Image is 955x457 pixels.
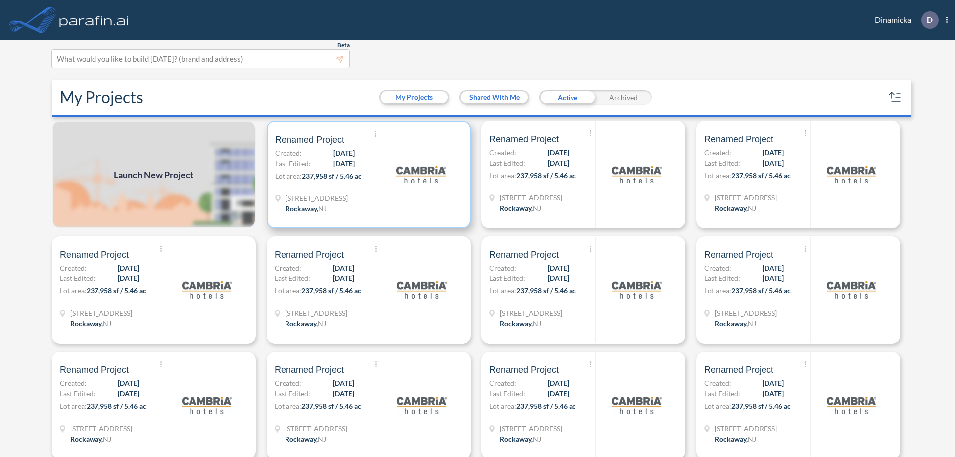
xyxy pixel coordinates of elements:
[548,378,569,388] span: [DATE]
[103,435,111,443] span: NJ
[715,318,756,329] div: Rockaway, NJ
[301,402,361,410] span: 237,958 sf / 5.46 ac
[748,204,756,212] span: NJ
[333,273,354,283] span: [DATE]
[333,388,354,399] span: [DATE]
[612,265,662,315] img: logo
[60,364,129,376] span: Renamed Project
[302,172,362,180] span: 237,958 sf / 5.46 ac
[731,286,791,295] span: 237,958 sf / 5.46 ac
[704,147,731,158] span: Created:
[731,402,791,410] span: 237,958 sf / 5.46 ac
[285,319,318,328] span: Rockaway ,
[333,158,355,169] span: [DATE]
[285,435,318,443] span: Rockaway ,
[763,378,784,388] span: [DATE]
[396,150,446,199] img: logo
[548,388,569,399] span: [DATE]
[489,249,559,261] span: Renamed Project
[539,90,595,105] div: Active
[70,308,132,318] span: 321 Mt Hope Ave
[275,172,302,180] span: Lot area:
[70,435,103,443] span: Rockaway ,
[704,273,740,283] span: Last Edited:
[715,203,756,213] div: Rockaway, NJ
[333,148,355,158] span: [DATE]
[500,319,533,328] span: Rockaway ,
[489,133,559,145] span: Renamed Project
[927,15,933,24] p: D
[397,265,447,315] img: logo
[87,286,146,295] span: 237,958 sf / 5.46 ac
[381,91,448,103] button: My Projects
[275,134,344,146] span: Renamed Project
[286,193,348,203] span: 321 Mt Hope Ave
[704,133,773,145] span: Renamed Project
[70,319,103,328] span: Rockaway ,
[612,380,662,430] img: logo
[827,150,876,199] img: logo
[715,435,748,443] span: Rockaway ,
[397,380,447,430] img: logo
[60,388,95,399] span: Last Edited:
[489,273,525,283] span: Last Edited:
[827,380,876,430] img: logo
[285,318,326,329] div: Rockaway, NJ
[60,402,87,410] span: Lot area:
[118,263,139,273] span: [DATE]
[52,121,256,228] a: Launch New Project
[489,378,516,388] span: Created:
[763,263,784,273] span: [DATE]
[704,286,731,295] span: Lot area:
[52,121,256,228] img: add
[533,204,541,212] span: NJ
[500,423,562,434] span: 321 Mt Hope Ave
[60,378,87,388] span: Created:
[500,435,533,443] span: Rockaway ,
[118,378,139,388] span: [DATE]
[860,11,948,29] div: Dinamicka
[595,90,652,105] div: Archived
[489,171,516,180] span: Lot area:
[715,434,756,444] div: Rockaway, NJ
[333,378,354,388] span: [DATE]
[489,263,516,273] span: Created:
[87,402,146,410] span: 237,958 sf / 5.46 ac
[704,171,731,180] span: Lot area:
[489,364,559,376] span: Renamed Project
[704,158,740,168] span: Last Edited:
[715,308,777,318] span: 321 Mt Hope Ave
[60,273,95,283] span: Last Edited:
[275,364,344,376] span: Renamed Project
[60,286,87,295] span: Lot area:
[275,273,310,283] span: Last Edited:
[500,192,562,203] span: 321 Mt Hope Ave
[763,273,784,283] span: [DATE]
[275,158,311,169] span: Last Edited:
[118,388,139,399] span: [DATE]
[763,147,784,158] span: [DATE]
[500,204,533,212] span: Rockaway ,
[704,402,731,410] span: Lot area:
[516,286,576,295] span: 237,958 sf / 5.46 ac
[182,265,232,315] img: logo
[715,204,748,212] span: Rockaway ,
[704,249,773,261] span: Renamed Project
[500,203,541,213] div: Rockaway, NJ
[748,435,756,443] span: NJ
[489,286,516,295] span: Lot area:
[731,171,791,180] span: 237,958 sf / 5.46 ac
[516,402,576,410] span: 237,958 sf / 5.46 ac
[57,10,131,30] img: logo
[275,402,301,410] span: Lot area:
[612,150,662,199] img: logo
[275,286,301,295] span: Lot area:
[489,158,525,168] span: Last Edited:
[318,435,326,443] span: NJ
[548,273,569,283] span: [DATE]
[500,318,541,329] div: Rockaway, NJ
[548,147,569,158] span: [DATE]
[114,168,193,182] span: Launch New Project
[285,423,347,434] span: 321 Mt Hope Ave
[275,388,310,399] span: Last Edited:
